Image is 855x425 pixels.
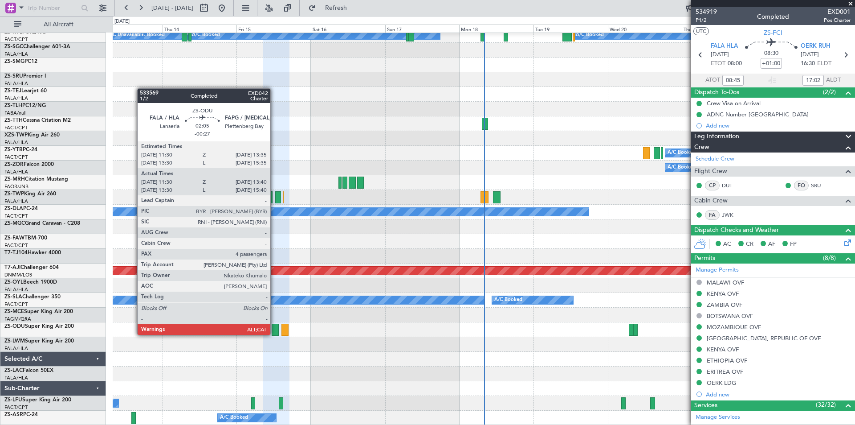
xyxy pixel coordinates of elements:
span: ZS-LWM [4,338,25,344]
a: DUT [722,182,742,190]
div: [GEOGRAPHIC_DATA], REPUBLIC OF OVF [707,334,821,342]
a: ZS-ZORFalcon 2000 [4,162,54,167]
div: Add new [706,391,851,398]
div: Thu 21 [682,25,756,33]
div: A/C Booked [192,29,220,42]
div: [DATE] [114,18,130,25]
div: A/C Booked [199,293,227,307]
a: ZS-MRHCitation Mustang [4,177,68,182]
span: FP [790,240,797,249]
span: 08:30 [764,49,778,58]
span: AF [768,240,775,249]
a: ZS-DLAPC-24 [4,206,38,211]
span: ZS-FAW [4,235,24,241]
span: ZS-DLA [4,206,23,211]
a: ZS-TLHPC12/NG [4,103,46,108]
div: OERK LDG [707,379,736,387]
a: ZS-SLAChallenger 350 [4,294,61,300]
span: CR [746,240,753,249]
a: FACT/CPT [4,36,28,43]
a: DNMM/LOS [4,272,32,278]
span: ZS-MGC [4,221,25,226]
span: ZS-ZOR [4,162,24,167]
a: FALA/HLA [4,80,28,87]
span: 16:30 [801,59,815,68]
span: Leg Information [694,132,739,142]
span: FALA HLA [711,42,738,51]
span: ALDT [826,76,841,85]
div: Completed [757,12,789,21]
span: ZS-TLH [4,103,22,108]
a: FABA/null [4,110,27,116]
span: ZS-ASR [4,412,23,417]
div: A/C Booked [137,29,165,42]
a: ZS-LFUSuper King Air 200 [4,397,71,403]
div: A/C Unavailable [107,29,144,42]
div: A/C Booked [220,411,248,425]
input: Trip Number [27,1,78,15]
a: FACT/CPT [4,404,28,411]
span: Dispatch To-Dos [694,87,739,98]
a: ZS-SMGPC12 [4,59,37,64]
div: CP [705,181,720,190]
div: BOTSWANA OVF [707,312,753,320]
a: FALA/HLA [4,375,28,381]
a: ZS-ASRPC-24 [4,412,38,417]
span: EXD001 [824,7,851,17]
div: FA [705,210,720,220]
div: Wed 13 [88,25,163,33]
div: A/C Booked [668,146,696,160]
input: --:-- [802,75,824,86]
span: 08:00 [728,59,742,68]
a: FALA/HLA [4,286,28,293]
button: UTC [693,27,709,35]
a: T7-TJ104Hawker 4000 [4,250,61,256]
span: T7-TJ104 [4,250,28,256]
div: Wed 20 [608,25,682,33]
span: Pos Charter [824,17,851,24]
span: ATOT [705,76,720,85]
a: Schedule Crew [696,155,734,164]
a: FACT/CPT [4,154,28,161]
span: ETOT [711,59,725,68]
a: FALA/HLA [4,95,28,102]
span: P1/2 [696,17,717,24]
span: XZS-TWP [4,132,28,138]
a: ZS-TEJLearjet 60 [4,88,47,94]
span: Services [694,400,717,411]
a: T7-AJIChallenger 604 [4,265,59,270]
a: FALA/HLA [4,198,28,205]
span: ZS-MCE [4,309,24,314]
div: Sat 16 [311,25,385,33]
a: ZS-TTHCessna Citation M2 [4,118,71,123]
span: ZS-SRU [4,74,23,79]
a: FACT/CPT [4,242,28,249]
button: Refresh [304,1,358,15]
span: ZS-TTH [4,118,23,123]
a: FALA/HLA [4,51,28,58]
a: ZS-OYLBeech 1900D [4,280,57,285]
span: ZS-SLA [4,294,22,300]
div: ZAMBIA OVF [707,301,742,309]
span: ZS-SMG [4,59,24,64]
a: FACT/CPT [4,301,28,308]
a: JWK [722,211,742,219]
span: [DATE] [711,50,729,59]
span: [DATE] - [DATE] [151,4,193,12]
span: ZS-MRH [4,177,25,182]
div: FO [794,181,809,190]
div: Sun 17 [385,25,460,33]
a: XZS-TWPKing Air 260 [4,132,60,138]
a: Manage Services [696,413,740,422]
span: ZS-ODU [4,324,25,329]
span: ZS-SGC [4,44,23,50]
span: Flight Crew [694,166,727,177]
div: ETHIOPIA OVF [707,357,747,364]
a: ZS-SGCChallenger 601-3A [4,44,70,50]
span: ZS-LAC [4,368,23,373]
a: ZS-LACFalcon 50EX [4,368,53,373]
span: Refresh [318,5,355,11]
div: A/C Booked [668,161,696,174]
a: SRU [811,182,831,190]
a: FALA/HLA [4,139,28,146]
